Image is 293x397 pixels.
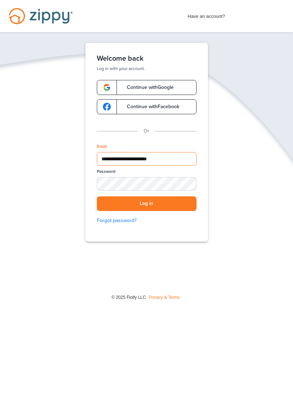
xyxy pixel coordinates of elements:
label: Password [97,169,115,175]
img: google-logo [103,103,111,111]
p: Log in with your account. [97,66,197,71]
label: Email [97,144,107,150]
input: Password [97,177,197,191]
span: © 2025 Floify LLC [111,295,146,300]
span: Continue with Google [120,85,174,90]
span: Have an account? [188,9,225,20]
input: Email [97,152,197,166]
p: Or [144,127,149,135]
a: google-logoContinue withGoogle [97,80,197,95]
button: Log in [97,196,197,211]
a: google-logoContinue withFacebook [97,99,197,114]
img: google-logo [103,84,111,91]
a: Privacy & Terms [149,295,180,300]
a: Forgot password? [97,217,197,225]
h1: Welcome back [97,54,197,63]
span: Continue with Facebook [120,104,179,109]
